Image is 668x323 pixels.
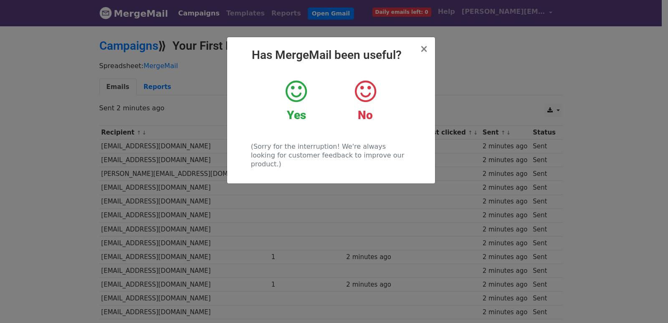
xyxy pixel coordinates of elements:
p: (Sorry for the interruption! We're always looking for customer feedback to improve our product.) [251,142,411,168]
a: Yes [268,79,324,122]
a: No [337,79,393,122]
button: Close [420,44,428,54]
span: × [420,43,428,55]
strong: Yes [287,108,306,122]
strong: No [358,108,373,122]
h2: Has MergeMail been useful? [234,48,428,62]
